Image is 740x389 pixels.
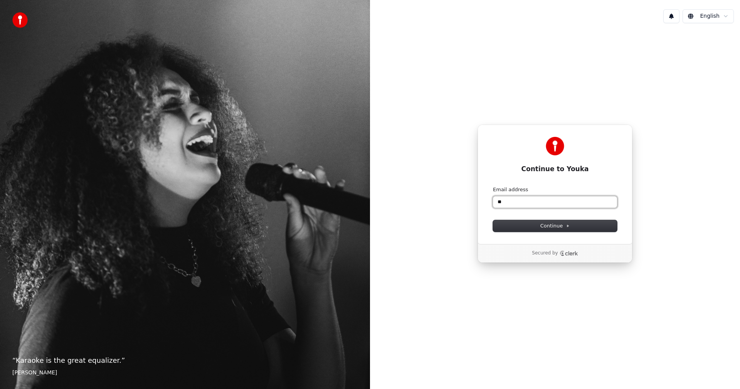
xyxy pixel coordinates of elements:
[493,165,617,174] h1: Continue to Youka
[12,12,28,28] img: youka
[532,250,558,256] p: Secured by
[546,137,564,155] img: Youka
[493,186,528,193] label: Email address
[493,220,617,232] button: Continue
[540,222,570,229] span: Continue
[560,251,578,256] a: Clerk logo
[12,369,358,377] footer: [PERSON_NAME]
[12,355,358,366] p: “ Karaoke is the great equalizer. ”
